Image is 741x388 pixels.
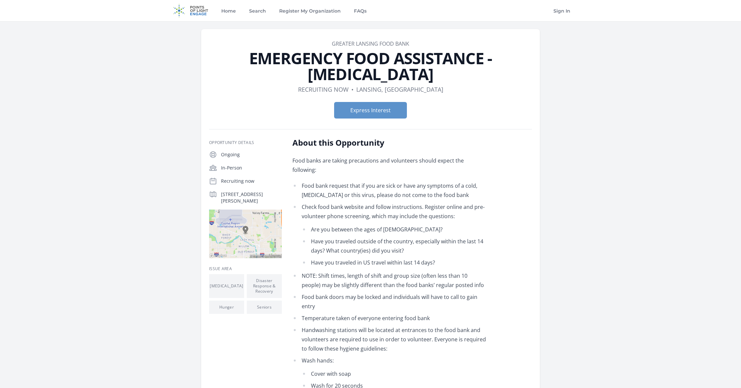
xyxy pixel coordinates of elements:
p: [STREET_ADDRESS][PERSON_NAME] [221,191,282,204]
dd: Lansing, [GEOGRAPHIC_DATA] [356,85,443,94]
li: Disaster Response & Recovery [247,274,282,298]
h3: Opportunity Details [209,140,282,145]
li: Cover with soap [302,369,486,378]
a: Greater Lansing Food Bank [332,40,409,47]
p: Recruiting now [221,178,282,184]
h2: About this Opportunity [292,137,486,148]
li: Food bank request that if you are sick or have any symptoms of a cold, [MEDICAL_DATA] or this vir... [292,181,486,200]
dd: Recruiting now [298,85,349,94]
button: Express Interest [334,102,407,119]
li: Hunger [209,301,244,314]
li: Temperature taken of everyone entering food bank [292,314,486,323]
p: Ongoing [221,151,282,158]
li: [MEDICAL_DATA] [209,274,244,298]
li: Are you between the ages of [DEMOGRAPHIC_DATA]? [302,225,486,234]
h3: Issue area [209,266,282,271]
li: Have you traveled in US travel within last 14 days? [302,258,486,267]
li: Check food bank website and follow instructions. Register online and pre-volunteer phone screenin... [292,202,486,267]
div: • [351,85,354,94]
h1: EMERGENCY FOOD ASSISTANCE - [MEDICAL_DATA] [209,50,532,82]
li: Food bank doors may be locked and individuals will have to call to gain entry [292,292,486,311]
li: NOTE: Shift times, length of shift and group size (often less than 10 people) may be slightly dif... [292,271,486,290]
li: Handwashing stations will be located at entrances to the food bank and volunteers are required to... [292,325,486,353]
p: Food banks are taking precautions and volunteers should expect the following: [292,156,486,174]
li: Have you traveled outside of the country, especially within the last 14 days? What country(ies) d... [302,237,486,255]
li: Seniors [247,301,282,314]
p: In-Person [221,165,282,171]
img: Map [209,210,282,258]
